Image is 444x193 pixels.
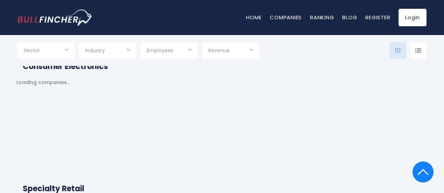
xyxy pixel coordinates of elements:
input: Selection [208,45,253,57]
span: Employees [147,47,173,54]
a: Go to homepage [17,9,93,26]
div: Loading companies... [16,79,70,165]
span: Revenue [208,47,230,54]
img: bullfincher logo [17,9,93,26]
h2: Consumer Electronics [23,61,421,72]
a: Ranking [310,14,334,21]
span: Industry [85,47,105,54]
input: Selection [24,45,69,57]
img: icon-comp-grid.svg [395,48,401,53]
input: Selection [85,45,130,57]
img: icon-comp-list-view.svg [415,48,421,53]
a: Register [365,14,390,21]
span: Sector [24,47,40,54]
input: Selection [147,45,192,57]
a: Blog [342,14,357,21]
a: Login [399,9,427,26]
a: Companies [270,14,302,21]
a: Home [246,14,262,21]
